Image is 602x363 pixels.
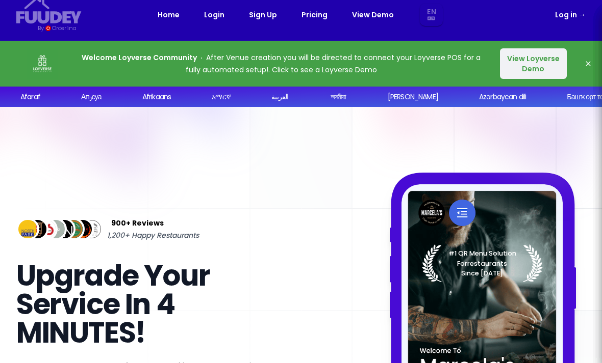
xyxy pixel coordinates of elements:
[80,218,103,241] img: Review Img
[16,218,39,241] img: Review Img
[302,9,328,21] a: Pricing
[26,218,48,241] img: Review Img
[141,92,169,102] div: Afrikaans
[478,92,524,102] div: Azərbaycan dili
[16,256,210,353] span: Upgrade Your Service In 4 MINUTES!
[62,218,85,241] img: Review Img
[579,10,586,20] span: →
[111,217,164,229] span: 900+ Reviews
[249,9,277,21] a: Sign Up
[78,51,485,76] p: After Venue creation you will be directed to connect your Loyverse POS for a fully automated setu...
[329,92,345,102] div: অসমীয়া
[52,24,76,33] div: Orderlina
[44,218,67,241] img: Review Img
[80,92,100,102] div: Аҧсуа
[35,218,58,241] img: Review Img
[38,24,43,33] div: By
[71,218,94,241] img: Review Img
[270,92,287,102] div: العربية
[422,244,543,282] img: Laurel
[500,48,567,79] button: View Loyverse Demo
[386,92,437,102] div: [PERSON_NAME]
[107,229,199,241] span: 1,200+ Happy Restaurants
[352,9,394,21] a: View Demo
[158,9,180,21] a: Home
[82,52,197,63] strong: Welcome Loyverse Community
[211,92,230,102] div: አማርኛ
[555,9,586,21] a: Log in
[19,92,39,102] div: Afaraf
[204,9,224,21] a: Login
[53,218,76,241] img: Review Img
